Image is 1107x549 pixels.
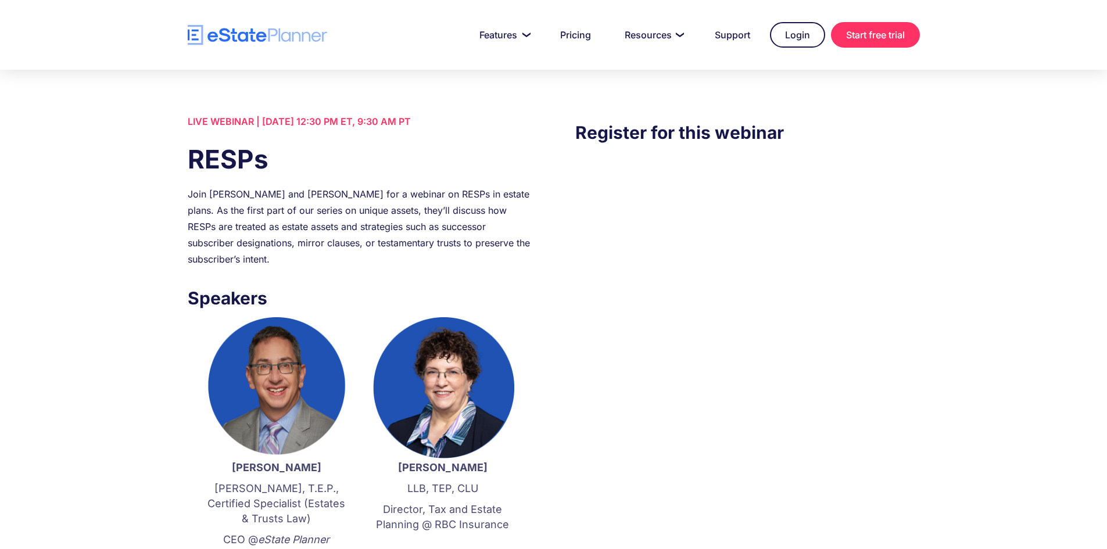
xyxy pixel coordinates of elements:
div: Join [PERSON_NAME] and [PERSON_NAME] for a webinar on RESPs in estate plans. As the first part of... [188,186,532,267]
a: Start free trial [831,22,920,48]
em: eState Planner [258,533,329,546]
strong: [PERSON_NAME] [232,461,321,473]
p: CEO @ [205,532,348,547]
a: Resources [611,23,695,46]
p: Director, Tax and Estate Planning @ RBC Insurance [371,502,514,532]
a: Features [465,23,540,46]
h1: RESPs [188,141,532,177]
h3: Register for this webinar [575,119,919,146]
p: [PERSON_NAME], T.E.P., Certified Specialist (Estates & Trusts Law) [205,481,348,526]
h3: Speakers [188,285,532,311]
a: Pricing [546,23,605,46]
a: Login [770,22,825,48]
p: LLB, TEP, CLU [371,481,514,496]
strong: [PERSON_NAME] [398,461,488,473]
div: LIVE WEBINAR | [DATE] 12:30 PM ET, 9:30 AM PT [188,113,532,130]
a: Support [701,23,764,46]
